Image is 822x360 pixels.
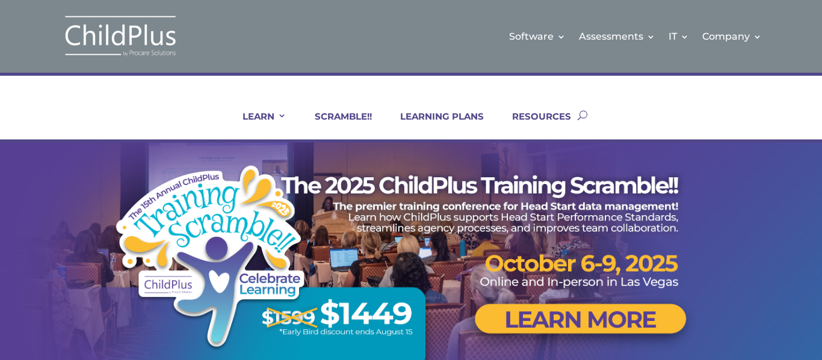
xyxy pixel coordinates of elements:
[579,12,655,61] a: Assessments
[385,111,484,139] a: LEARNING PLANS
[669,12,689,61] a: IT
[702,12,762,61] a: Company
[509,12,566,61] a: Software
[300,111,372,139] a: SCRAMBLE!!
[497,111,571,139] a: RESOURCES
[227,111,286,139] a: LEARN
